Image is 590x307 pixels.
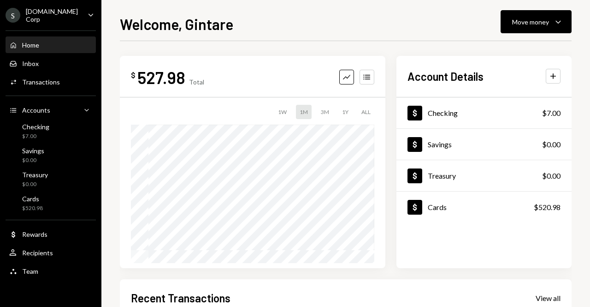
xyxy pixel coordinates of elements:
[6,73,96,90] a: Transactions
[22,106,50,114] div: Accounts
[6,144,96,166] a: Savings$0.00
[22,41,39,49] div: Home
[6,36,96,53] a: Home
[22,205,43,212] div: $520.98
[22,230,47,238] div: Rewards
[6,226,96,242] a: Rewards
[6,192,96,214] a: Cards$520.98
[22,195,43,203] div: Cards
[6,263,96,279] a: Team
[22,78,60,86] div: Transactions
[6,120,96,142] a: Checking$7.00
[536,294,560,303] div: View all
[317,105,333,119] div: 3M
[501,10,572,33] button: Move money
[542,170,560,181] div: $0.00
[542,108,560,119] div: $7.00
[120,15,233,33] h1: Welcome, Gintare
[407,69,484,84] h2: Account Details
[396,97,572,128] a: Checking$7.00
[396,192,572,223] a: Cards$520.98
[512,17,549,27] div: Move money
[22,147,44,155] div: Savings
[296,105,312,119] div: 1M
[6,102,96,118] a: Accounts
[137,67,185,88] div: 527.98
[536,293,560,303] a: View all
[22,171,48,179] div: Treasury
[22,123,49,131] div: Checking
[428,140,452,149] div: Savings
[428,171,456,180] div: Treasury
[22,181,48,188] div: $0.00
[6,168,96,190] a: Treasury$0.00
[6,55,96,72] a: Inbox
[26,7,80,23] div: [DOMAIN_NAME] Corp
[338,105,352,119] div: 1Y
[428,108,458,117] div: Checking
[542,139,560,150] div: $0.00
[428,203,447,211] div: Cards
[189,78,204,86] div: Total
[534,202,560,213] div: $520.98
[22,249,53,257] div: Recipients
[396,129,572,160] a: Savings$0.00
[22,132,49,140] div: $7.00
[22,157,44,164] div: $0.00
[22,60,39,67] div: Inbox
[396,160,572,191] a: Treasury$0.00
[131,71,136,80] div: $
[22,267,38,275] div: Team
[6,244,96,261] a: Recipients
[274,105,290,119] div: 1W
[131,290,230,306] h2: Recent Transactions
[6,8,20,23] div: S
[358,105,374,119] div: ALL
